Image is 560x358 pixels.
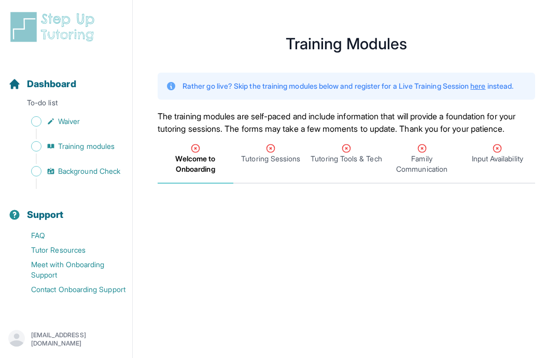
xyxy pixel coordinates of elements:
a: Training modules [8,139,132,154]
span: Dashboard [27,77,76,91]
a: FAQ [8,228,132,243]
p: [EMAIL_ADDRESS][DOMAIN_NAME] [31,331,124,348]
a: Background Check [8,164,132,178]
p: To-do list [4,98,128,112]
span: Family Communication [386,154,458,174]
h1: Training Modules [158,37,535,50]
span: Tutoring Sessions [241,154,300,164]
button: Dashboard [4,60,128,95]
a: Tutor Resources [8,243,132,257]
button: Support [4,191,128,226]
p: The training modules are self-paced and include information that will provide a foundation for yo... [158,110,535,135]
p: Rather go live? Skip the training modules below and register for a Live Training Session instead. [183,81,513,91]
span: Welcome to Onboarding [160,154,231,174]
a: Waiver [8,114,132,129]
a: Contact Onboarding Support [8,282,132,297]
nav: Tabs [158,135,535,184]
a: here [470,81,485,90]
a: Dashboard [8,77,76,91]
a: Meet with Onboarding Support [8,257,132,282]
span: Input Availability [472,154,523,164]
span: Training modules [58,141,115,152]
img: logo [8,10,101,44]
span: Tutoring Tools & Tech [311,154,382,164]
span: Support [27,208,64,222]
span: Waiver [58,116,80,127]
button: [EMAIL_ADDRESS][DOMAIN_NAME] [8,330,124,349]
span: Background Check [58,166,120,176]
